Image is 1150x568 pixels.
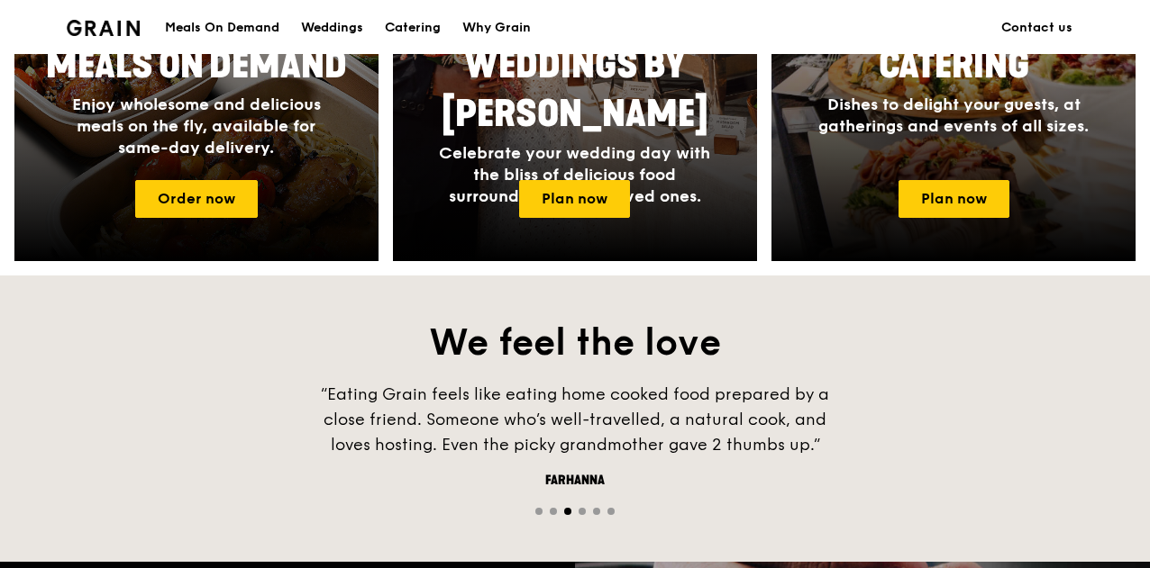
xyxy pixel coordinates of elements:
span: Go to slide 3 [564,508,571,515]
a: Weddings [290,1,374,55]
span: Enjoy wholesome and delicious meals on the fly, available for same-day delivery. [72,95,321,158]
a: Plan now [519,180,630,218]
span: Go to slide 4 [579,508,586,515]
span: Go to slide 5 [593,508,600,515]
div: “Eating Grain feels like eating home cooked food prepared by a close friend. Someone who’s well-t... [305,382,845,457]
div: Meals On Demand [165,1,279,55]
span: Go to slide 6 [607,508,615,515]
span: Go to slide 1 [535,508,543,515]
span: Go to slide 2 [550,508,557,515]
span: Meals On Demand [46,44,347,87]
span: Celebrate your wedding day with the bliss of delicious food surrounded by your loved ones. [439,143,710,206]
div: Farhanna [305,472,845,490]
span: Catering [879,44,1029,87]
a: Plan now [899,180,1009,218]
span: Dishes to delight your guests, at gatherings and events of all sizes. [818,95,1089,136]
a: Contact us [990,1,1083,55]
a: Order now [135,180,258,218]
div: Why Grain [462,1,531,55]
img: Grain [67,20,140,36]
div: Catering [385,1,441,55]
a: Catering [374,1,452,55]
a: Why Grain [452,1,542,55]
div: Weddings [301,1,363,55]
